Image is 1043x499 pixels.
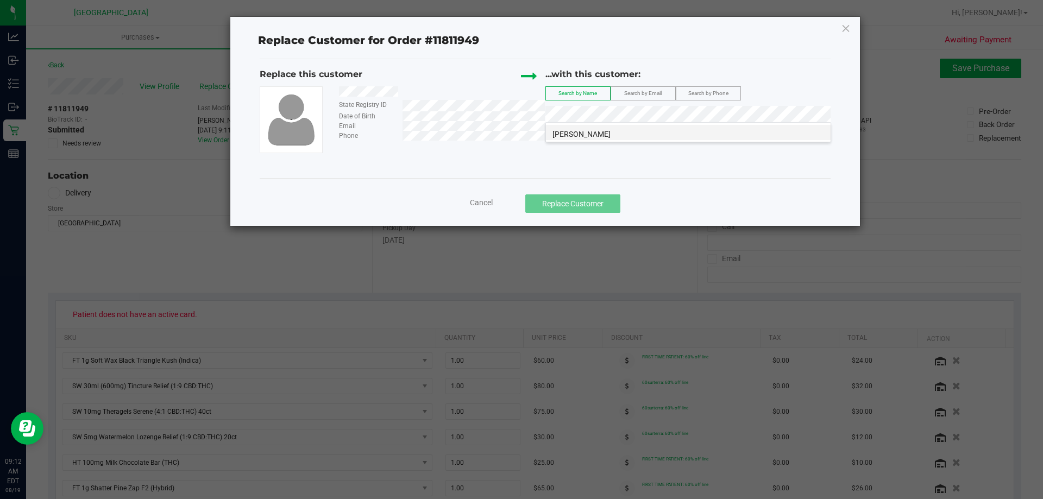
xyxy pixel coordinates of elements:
[252,31,486,50] span: Replace Customer for Order #11811949
[331,100,402,110] div: State Registry ID
[545,69,640,79] span: ...with this customer:
[558,90,597,96] span: Search by Name
[262,91,320,148] img: user-icon.png
[260,69,362,79] span: Replace this customer
[470,198,493,207] span: Cancel
[331,121,402,131] div: Email
[331,111,402,121] div: Date of Birth
[11,412,43,445] iframe: Resource center
[624,90,662,96] span: Search by Email
[525,194,620,213] button: Replace Customer
[688,90,728,96] span: Search by Phone
[331,131,402,141] div: Phone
